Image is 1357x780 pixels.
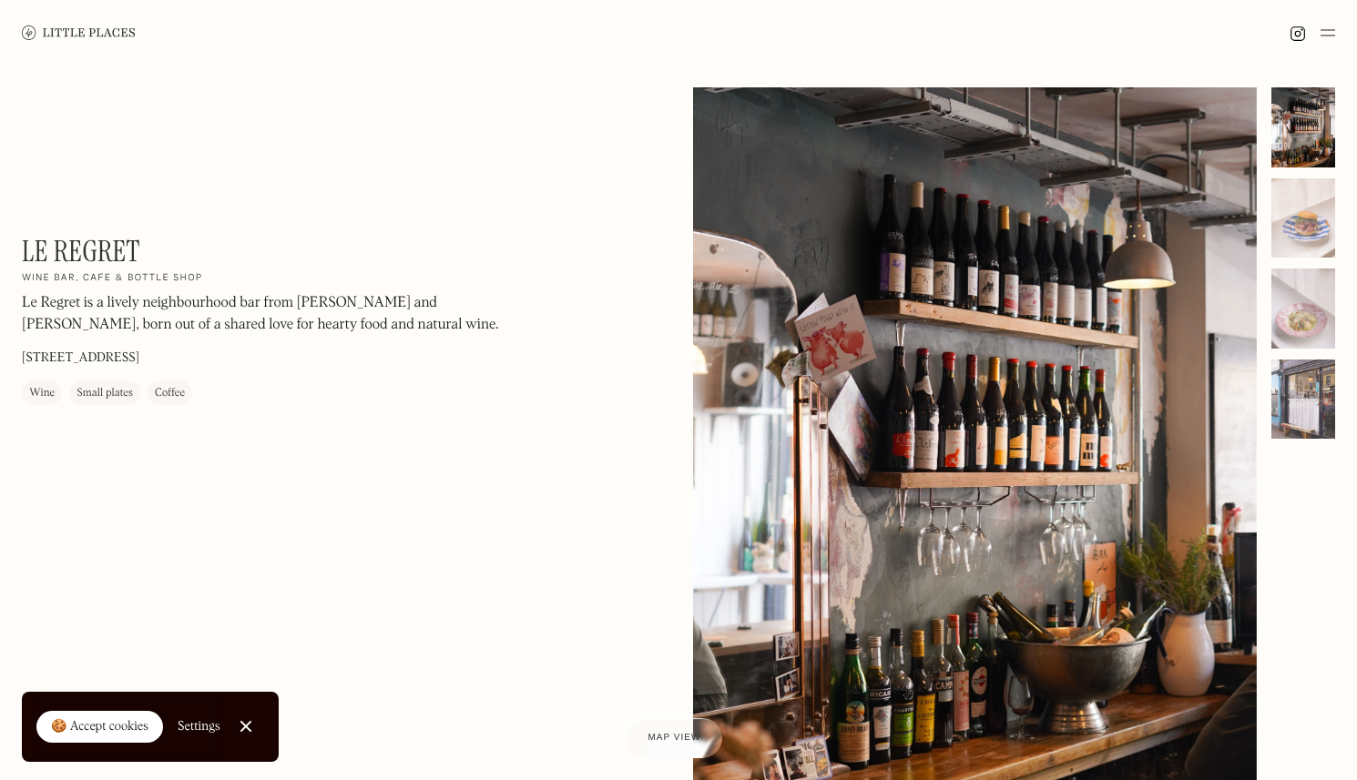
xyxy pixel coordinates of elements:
a: Settings [178,706,220,747]
div: Settings [178,720,220,733]
div: Coffee [155,385,185,403]
div: Close Cookie Popup [245,726,246,727]
a: 🍪 Accept cookies [36,711,163,744]
p: Le Regret is a lively neighbourhood bar from [PERSON_NAME] and [PERSON_NAME], born out of a share... [22,293,514,337]
div: Small plates [77,385,133,403]
span: Map view [648,733,701,743]
a: Map view [627,718,723,758]
h1: Le Regret [22,234,140,268]
h2: Wine bar, cafe & bottle shop [22,273,202,286]
a: Close Cookie Popup [228,708,264,745]
div: 🍪 Accept cookies [51,718,148,736]
p: [STREET_ADDRESS] [22,349,139,369]
div: Wine [29,385,55,403]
